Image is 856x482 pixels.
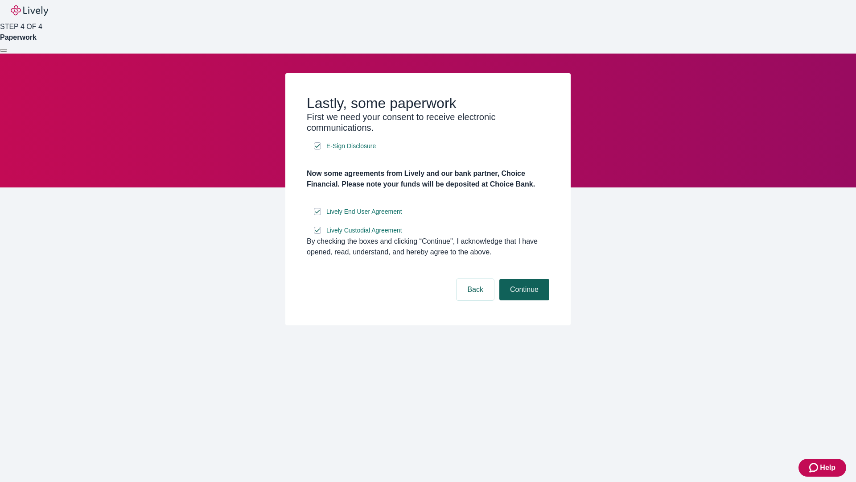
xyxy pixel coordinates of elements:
button: Zendesk support iconHelp [798,459,846,477]
h3: First we need your consent to receive electronic communications. [307,112,549,133]
h4: Now some agreements from Lively and our bank partner, Choice Financial. Please note your funds wi... [307,168,549,190]
span: Help [820,462,835,473]
span: Lively End User Agreement [326,207,402,216]
svg: Zendesk support icon [809,462,820,473]
a: e-sign disclosure document [325,141,378,152]
h2: Lastly, some paperwork [307,95,549,112]
button: Continue [499,279,549,300]
div: By checking the boxes and clicking “Continue", I acknowledge that I have opened, read, understand... [307,236,549,258]
span: Lively Custodial Agreement [326,226,402,235]
button: Back [457,279,494,300]
span: E-Sign Disclosure [326,141,376,151]
a: e-sign disclosure document [325,225,404,236]
img: Lively [11,5,48,16]
a: e-sign disclosure document [325,206,404,217]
